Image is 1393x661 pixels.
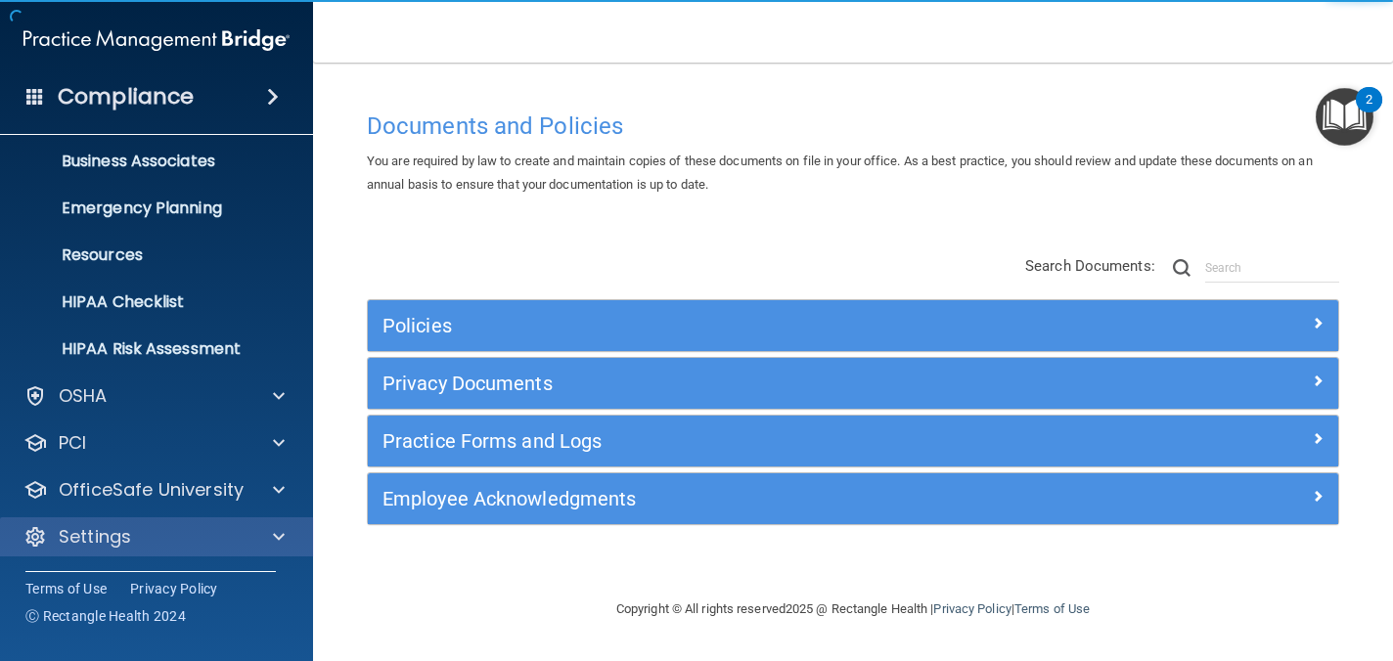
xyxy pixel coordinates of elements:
img: ic-search.3b580494.png [1173,259,1191,277]
iframe: Drift Widget Chat Controller [1055,522,1370,600]
div: 2 [1366,100,1372,125]
p: Emergency Planning [13,198,280,218]
p: Business Associates [13,152,280,171]
a: Employee Acknowledgments [382,483,1324,514]
a: OfficeSafe University [23,478,285,502]
a: Policies [382,310,1324,341]
div: Copyright © All rights reserved 2025 @ Rectangle Health | | [496,578,1210,640]
h4: Documents and Policies [367,113,1339,139]
p: PCI [59,431,86,455]
p: HIPAA Risk Assessment [13,339,280,359]
h5: Practice Forms and Logs [382,430,1081,452]
a: Terms of Use [1014,601,1090,616]
a: PCI [23,431,285,455]
span: You are required by law to create and maintain copies of these documents on file in your office. ... [367,154,1313,192]
p: HIPAA Checklist [13,292,280,312]
h4: Compliance [58,83,194,110]
a: OSHA [23,384,285,408]
h5: Employee Acknowledgments [382,488,1081,509]
p: OSHA [59,384,108,408]
input: Search [1205,253,1339,283]
a: Terms of Use [25,579,107,598]
p: Settings [59,525,131,549]
h5: Privacy Documents [382,373,1081,394]
button: Open Resource Center, 2 new notifications [1316,88,1373,146]
a: Privacy Documents [382,368,1324,399]
a: Privacy Policy [130,579,218,598]
img: PMB logo [23,21,290,60]
p: OfficeSafe University [59,478,244,502]
a: Settings [23,525,285,549]
a: Practice Forms and Logs [382,425,1324,457]
span: Ⓒ Rectangle Health 2024 [25,606,186,626]
h5: Policies [382,315,1081,336]
a: Privacy Policy [933,601,1011,616]
p: Resources [13,245,280,265]
span: Search Documents: [1025,257,1155,275]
